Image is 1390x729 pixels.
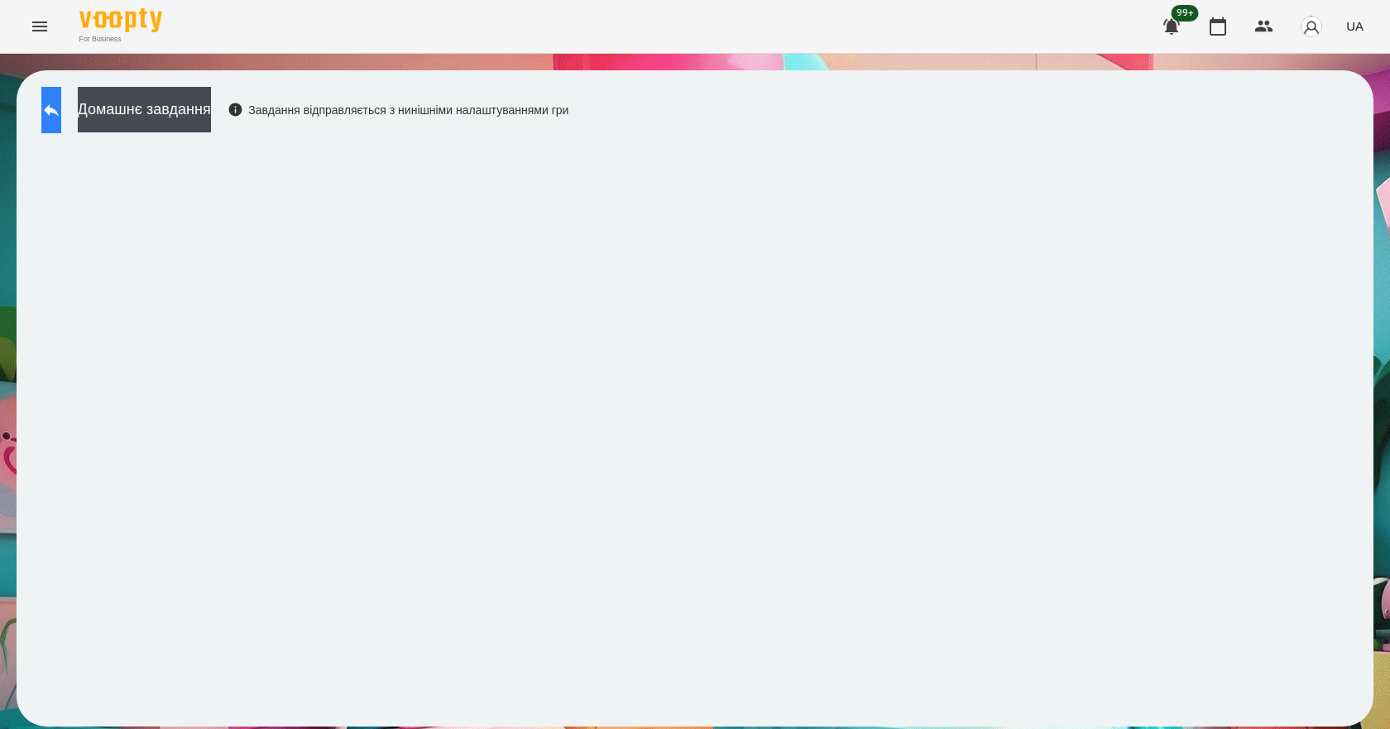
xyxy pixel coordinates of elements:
[1300,15,1323,38] img: avatar_s.png
[78,87,211,132] button: Домашнє завдання
[1340,11,1370,41] button: UA
[79,8,162,32] img: Voopty Logo
[228,102,569,118] div: Завдання відправляється з нинішніми налаштуваннями гри
[20,7,60,46] button: Menu
[1172,5,1199,22] span: 99+
[1346,17,1364,35] span: UA
[79,34,162,45] span: For Business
